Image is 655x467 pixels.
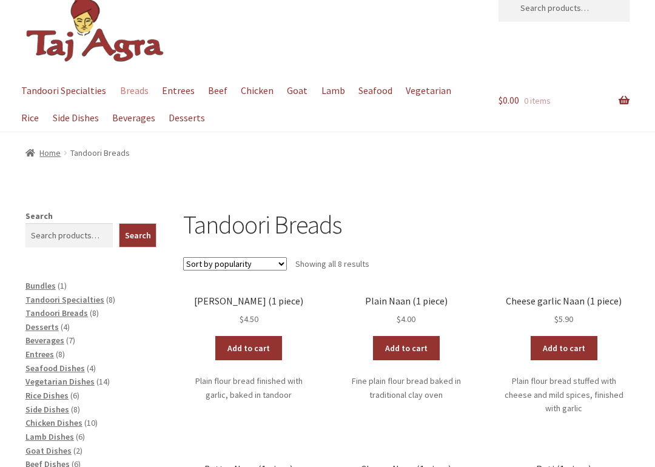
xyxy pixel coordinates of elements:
[341,296,472,307] h2: Plain Naan (1 piece)
[183,258,287,271] select: Shop order
[25,432,74,443] a: Lamb Dishes
[92,308,96,319] span: 8
[73,391,77,401] span: 6
[119,224,157,248] button: Search
[215,337,282,361] a: Add to cart: “Garlic Naan (1 piece)”
[183,375,315,402] p: Plain flour bread finished with garlic, baked in tandoor
[16,78,112,105] a: Tandoori Specialties
[281,78,314,105] a: Goat
[25,418,82,429] a: Chicken Dishes
[524,96,551,107] span: 0 items
[315,78,351,105] a: Lamb
[373,337,440,361] a: Add to cart: “Plain Naan (1 piece)”
[499,296,630,307] h2: Cheese garlic Naan (1 piece)
[183,296,315,307] h2: [PERSON_NAME] (1 piece)
[183,296,315,327] a: [PERSON_NAME] (1 piece) $4.50
[25,349,54,360] a: Entrees
[235,78,280,105] a: Chicken
[25,335,64,346] a: Beverages
[499,296,630,327] a: Cheese garlic Naan (1 piece) $5.90
[183,210,630,241] h1: Tandoori Breads
[499,95,519,107] span: 0.00
[69,335,73,346] span: 7
[202,78,233,105] a: Beef
[499,375,630,416] p: Plain flour bread stuffed with cheese and mild spices, finished with garlic
[76,446,80,457] span: 2
[240,314,258,325] bdi: 4.50
[25,211,53,222] label: Search
[16,105,45,132] a: Rice
[109,295,113,306] span: 8
[58,349,62,360] span: 8
[25,78,472,132] nav: Primary Navigation
[397,314,415,325] bdi: 4.00
[25,363,85,374] a: Seafood Dishes
[25,377,95,388] a: Vegetarian Dishes
[163,105,210,132] a: Desserts
[531,337,597,361] a: Add to cart: “Cheese garlic Naan (1 piece)”
[352,78,398,105] a: Seafood
[25,391,69,401] a: Rice Dishes
[25,281,56,292] a: Bundles
[61,147,70,161] span: /
[400,78,457,105] a: Vegetarian
[25,224,113,248] input: Search products…
[114,78,154,105] a: Breads
[25,405,69,415] a: Side Dishes
[25,322,59,333] a: Desserts
[60,281,64,292] span: 1
[25,446,72,457] a: Goat Dishes
[63,322,67,333] span: 4
[554,314,573,325] bdi: 5.90
[397,314,401,325] span: $
[106,105,161,132] a: Beverages
[341,296,472,327] a: Plain Naan (1 piece) $4.00
[89,363,93,374] span: 4
[99,377,107,388] span: 14
[25,308,88,319] a: Tandoori Breads
[25,295,104,306] a: Tandoori Specialties
[156,78,200,105] a: Entrees
[73,405,78,415] span: 8
[499,95,503,107] span: $
[25,148,61,159] a: Home
[554,314,559,325] span: $
[295,255,369,274] p: Showing all 8 results
[47,105,104,132] a: Side Dishes
[499,78,630,125] a: $0.00 0 items
[87,418,95,429] span: 10
[240,314,244,325] span: $
[78,432,82,443] span: 6
[341,375,472,402] p: Fine plain flour bread baked in traditional clay oven
[25,147,630,161] nav: breadcrumbs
